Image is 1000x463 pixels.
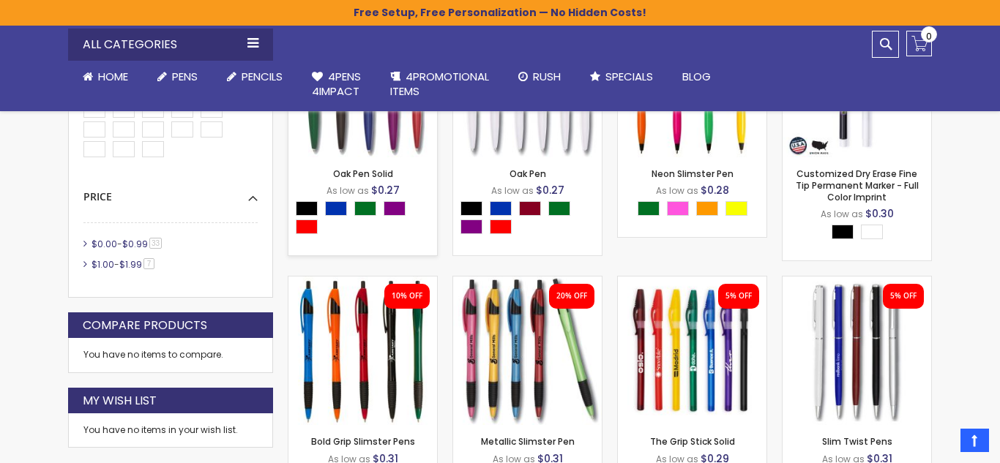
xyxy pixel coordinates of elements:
span: $0.99 [122,238,148,250]
span: 7 [143,258,154,269]
a: Pencils [212,61,297,93]
a: 4Pens4impact [297,61,376,108]
img: The Grip Stick Solid [618,276,766,425]
img: Slim Twist Pens [783,276,931,425]
span: Pens [172,69,198,84]
a: Oak Pen Solid [333,167,393,180]
a: Bold Grip Slimster Promotional Pens [288,276,437,288]
div: 10% OFF [392,291,422,301]
div: Purple [384,201,406,216]
a: 4PROMOTIONALITEMS [376,61,504,108]
div: Price [83,179,258,204]
img: Bold Grip Slimster Promotional Pens [288,276,437,425]
a: Blog [668,61,725,93]
div: Red [490,219,512,234]
div: 5% OFF [890,291,917,301]
span: Rush [533,69,561,84]
span: 4PROMOTIONAL ITEMS [390,69,489,99]
a: Bold Grip Slimster Pens [311,435,415,448]
div: Red [296,219,318,234]
div: You have no items in your wish list. [83,424,258,436]
a: $0.00-$0.9933 [88,238,167,250]
div: Pink [667,201,689,216]
a: Metallic Slimster Pen [481,435,575,448]
a: Oak Pen [510,167,546,180]
span: As low as [327,184,369,197]
div: Yellow [725,201,747,216]
strong: My Wish List [83,393,157,409]
div: Black [832,225,854,239]
span: As low as [656,184,698,197]
span: $1.99 [119,258,142,271]
span: $0.00 [92,238,117,250]
div: Blue [490,201,512,216]
div: Burgundy [519,201,541,216]
span: 0 [926,29,932,43]
div: 5% OFF [725,291,752,301]
a: Metallic Slimster Pen [453,276,602,288]
a: The Grip Stick Solid [650,435,735,448]
a: The Grip Stick Solid [618,276,766,288]
div: Green [548,201,570,216]
div: You have no items to compare. [68,338,273,372]
div: Select A Color [638,201,755,219]
div: All Categories [68,29,273,61]
a: Slim Twist Pens [783,276,931,288]
div: Select A Color [296,201,437,238]
div: Select A Color [460,201,602,238]
a: $1.00-$1.997 [88,258,160,271]
span: $0.27 [371,183,400,197]
span: Specials [605,69,653,84]
a: 0 [906,31,932,56]
iframe: Google Customer Reviews [879,424,1000,463]
a: Neon Slimster Pen [652,167,734,180]
div: 20% OFF [556,291,587,301]
div: Black [460,201,482,216]
a: Pens [143,61,212,93]
span: $0.28 [701,183,729,197]
a: Rush [504,61,575,93]
div: Select A Color [832,225,890,243]
span: As low as [491,184,534,197]
div: Green [354,201,376,216]
span: $1.00 [92,258,114,271]
img: Metallic Slimster Pen [453,276,602,425]
div: Black [296,201,318,216]
div: White [861,225,883,239]
span: 33 [149,238,162,249]
span: $0.30 [865,206,894,221]
div: Blue [325,201,347,216]
a: Specials [575,61,668,93]
span: Home [98,69,128,84]
span: Blog [682,69,711,84]
span: Pencils [242,69,283,84]
a: Slim Twist Pens [822,435,892,448]
span: 4Pens 4impact [312,69,361,99]
div: Orange [696,201,718,216]
div: Green [638,201,660,216]
span: $0.27 [536,183,564,197]
span: As low as [821,208,863,220]
a: Home [68,61,143,93]
a: Customized Dry Erase Fine Tip Permanent Marker - Full Color Imprint [796,167,919,203]
strong: Compare Products [83,317,207,334]
div: Purple [460,219,482,234]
